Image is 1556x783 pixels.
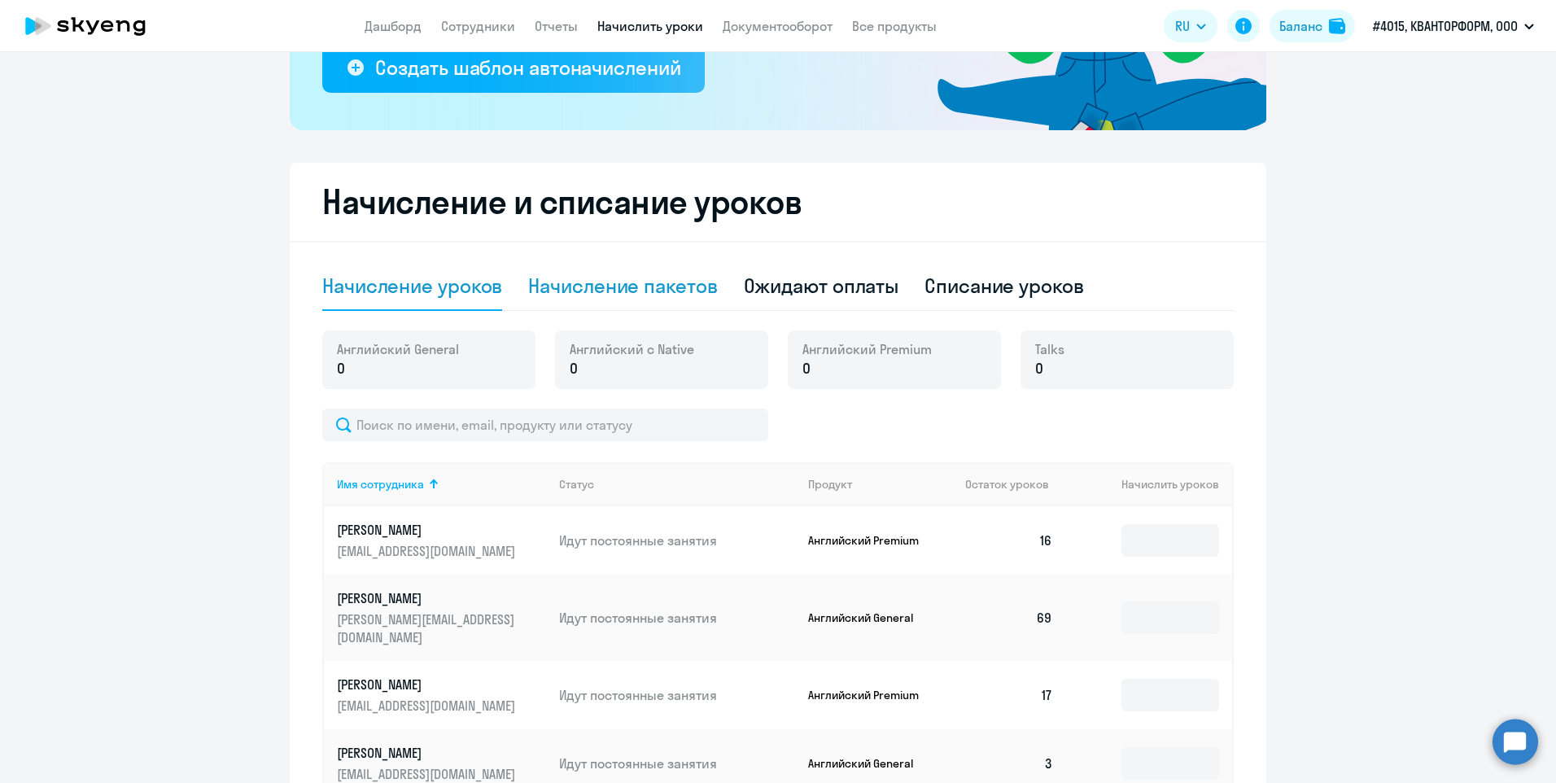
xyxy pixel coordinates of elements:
[723,18,833,34] a: Документооборот
[1035,340,1064,358] span: Talks
[965,477,1066,492] div: Остаток уроков
[1164,10,1217,42] button: RU
[808,533,930,548] p: Английский Premium
[802,340,932,358] span: Английский Premium
[965,477,1049,492] span: Остаток уроков
[952,661,1066,729] td: 17
[1279,16,1322,36] div: Баланс
[528,273,717,299] div: Начисление пакетов
[952,575,1066,661] td: 69
[570,358,578,379] span: 0
[322,182,1234,221] h2: Начисление и списание уроков
[337,358,345,379] span: 0
[559,686,795,704] p: Идут постоянные занятия
[559,755,795,772] p: Идут постоянные занятия
[1066,462,1232,506] th: Начислить уроков
[802,358,811,379] span: 0
[337,744,519,762] p: [PERSON_NAME]
[952,506,1066,575] td: 16
[1329,18,1345,34] img: balance
[337,744,546,783] a: [PERSON_NAME][EMAIL_ADDRESS][DOMAIN_NAME]
[808,756,930,771] p: Английский General
[1035,358,1043,379] span: 0
[559,477,594,492] div: Статус
[322,273,502,299] div: Начисление уроков
[808,610,930,625] p: Английский General
[337,521,519,539] p: [PERSON_NAME]
[337,542,519,560] p: [EMAIL_ADDRESS][DOMAIN_NAME]
[337,521,546,560] a: [PERSON_NAME][EMAIL_ADDRESS][DOMAIN_NAME]
[1373,16,1518,36] p: #4015, КВАНТОРФОРМ, ООО
[808,477,953,492] div: Продукт
[570,340,694,358] span: Английский с Native
[559,477,795,492] div: Статус
[337,610,519,646] p: [PERSON_NAME][EMAIL_ADDRESS][DOMAIN_NAME]
[337,697,519,715] p: [EMAIL_ADDRESS][DOMAIN_NAME]
[337,477,424,492] div: Имя сотрудника
[337,589,546,646] a: [PERSON_NAME][PERSON_NAME][EMAIL_ADDRESS][DOMAIN_NAME]
[322,44,705,93] button: Создать шаблон автоначислений
[365,18,422,34] a: Дашборд
[322,409,768,441] input: Поиск по имени, email, продукту или статусу
[337,676,519,693] p: [PERSON_NAME]
[559,531,795,549] p: Идут постоянные занятия
[535,18,578,34] a: Отчеты
[808,688,930,702] p: Английский Premium
[337,589,519,607] p: [PERSON_NAME]
[337,340,459,358] span: Английский General
[337,765,519,783] p: [EMAIL_ADDRESS][DOMAIN_NAME]
[559,609,795,627] p: Идут постоянные занятия
[597,18,703,34] a: Начислить уроки
[375,55,680,81] div: Создать шаблон автоначислений
[808,477,852,492] div: Продукт
[441,18,515,34] a: Сотрудники
[852,18,937,34] a: Все продукты
[1270,10,1355,42] button: Балансbalance
[337,477,546,492] div: Имя сотрудника
[1365,7,1542,46] button: #4015, КВАНТОРФОРМ, ООО
[337,676,546,715] a: [PERSON_NAME][EMAIL_ADDRESS][DOMAIN_NAME]
[1175,16,1190,36] span: RU
[924,273,1084,299] div: Списание уроков
[744,273,899,299] div: Ожидают оплаты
